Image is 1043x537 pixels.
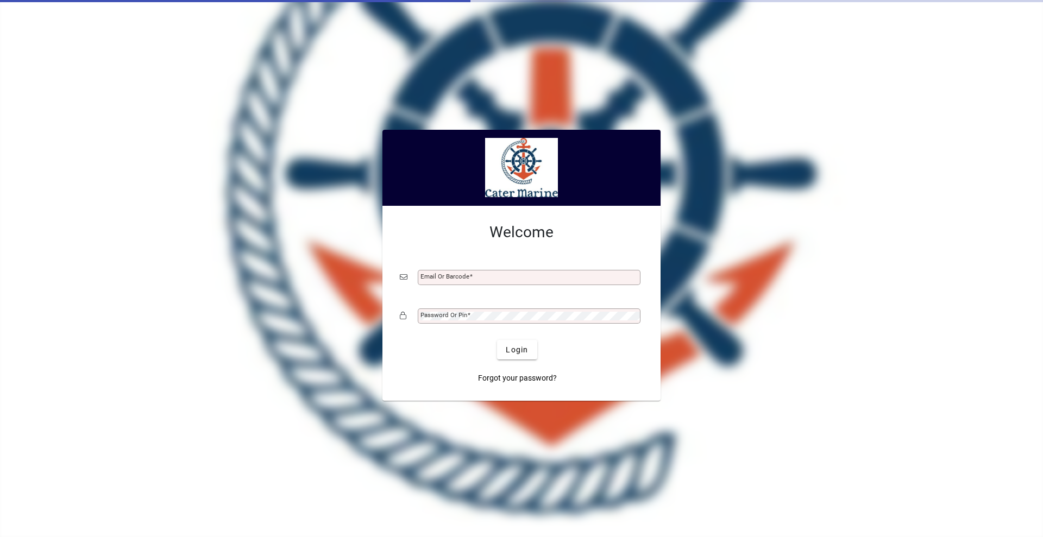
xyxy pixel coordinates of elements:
h2: Welcome [400,223,643,242]
button: Login [497,340,537,359]
mat-label: Password or Pin [420,311,467,319]
mat-label: Email or Barcode [420,273,469,280]
span: Forgot your password? [478,372,557,384]
span: Login [506,344,528,356]
a: Forgot your password? [474,368,561,388]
